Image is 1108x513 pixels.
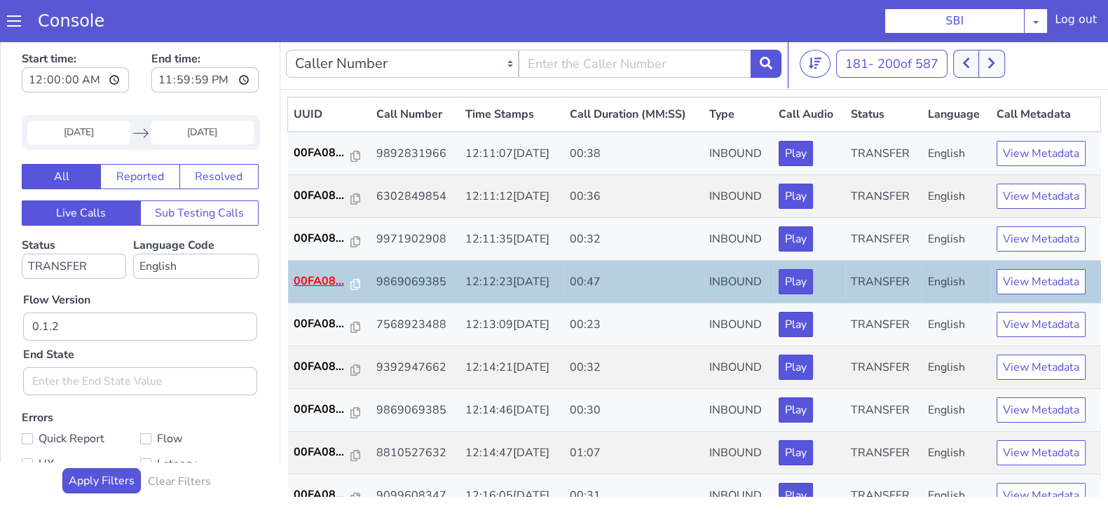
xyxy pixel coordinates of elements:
td: TRANSFER [845,179,922,222]
td: TRANSFER [845,222,922,265]
button: Play [779,402,813,427]
th: Language [922,59,990,94]
td: INBOUND [704,222,774,265]
label: End State [23,308,74,324]
td: 12:11:35[DATE] [460,179,564,222]
button: Resolved [179,125,259,151]
button: Reported [100,125,179,151]
th: Status [845,59,922,94]
button: Play [779,102,813,128]
label: Flow Version [23,253,90,270]
input: Enter the End State Value [23,329,257,357]
td: 12:16:05[DATE] [460,436,564,479]
td: English [922,308,990,350]
td: 8810527632 [371,393,460,436]
a: 00FA08... [294,277,365,294]
th: Time Stamps [460,59,564,94]
td: 12:11:07[DATE] [460,93,564,137]
a: 00FA08... [294,448,365,465]
td: 00:47 [563,222,703,265]
a: Console [21,11,121,31]
button: View Metadata [997,316,1086,341]
a: 00FA08... [294,234,365,251]
label: UX [22,416,140,435]
td: 6302849854 [371,137,460,179]
th: Type [704,59,774,94]
th: Call Duration (MM:SS) [563,59,703,94]
p: 00FA08... [294,448,351,465]
td: INBOUND [704,93,774,137]
td: English [922,179,990,222]
a: 00FA08... [294,191,365,208]
td: 9869069385 [371,222,460,265]
td: English [922,137,990,179]
select: Status [22,215,126,240]
td: English [922,265,990,308]
td: 12:11:12[DATE] [460,137,564,179]
label: End time: [151,8,259,58]
label: Language Code [133,199,259,240]
button: 181- 200of 587 [836,11,948,39]
div: Log out [1055,11,1097,34]
button: View Metadata [997,188,1086,213]
a: 00FA08... [294,149,365,165]
button: SBI [884,8,1025,34]
button: Live Calls [22,162,141,187]
td: 9099608347 [371,436,460,479]
span: 200 of 587 [877,17,938,34]
label: Latency [140,416,259,435]
button: View Metadata [997,359,1086,384]
td: English [922,350,990,393]
input: End Date [151,82,254,106]
th: Call Metadata [991,59,1101,94]
th: UUID [288,59,371,94]
td: 12:14:21[DATE] [460,308,564,350]
a: 00FA08... [294,405,365,422]
p: 00FA08... [294,234,351,251]
p: 00FA08... [294,277,351,294]
label: Status [22,199,126,240]
button: Play [779,273,813,299]
td: 00:30 [563,350,703,393]
button: Play [779,231,813,256]
td: INBOUND [704,179,774,222]
td: 9971902908 [371,179,460,222]
label: Quick Report [22,390,140,410]
p: 00FA08... [294,362,351,379]
td: INBOUND [704,350,774,393]
td: 00:32 [563,179,703,222]
td: 7568923488 [371,265,460,308]
button: Sub Testing Calls [140,162,259,187]
input: Start time: [22,29,129,54]
td: 00:36 [563,137,703,179]
a: 00FA08... [294,320,365,336]
select: Language Code [133,215,259,240]
td: 9392947662 [371,308,460,350]
a: 00FA08... [294,362,365,379]
p: 00FA08... [294,191,351,208]
th: Call Audio [773,59,845,94]
td: INBOUND [704,308,774,350]
td: INBOUND [704,265,774,308]
button: Play [779,444,813,470]
td: English [922,393,990,436]
button: View Metadata [997,402,1086,427]
input: Enter the Caller Number [519,11,751,39]
button: View Metadata [997,145,1086,170]
td: 9892831966 [371,93,460,137]
td: TRANSFER [845,308,922,350]
button: Play [779,145,813,170]
button: Play [779,188,813,213]
button: Play [779,359,813,384]
td: INBOUND [704,393,774,436]
td: TRANSFER [845,350,922,393]
p: 00FA08... [294,106,351,123]
td: 00:31 [563,436,703,479]
button: Play [779,316,813,341]
p: 00FA08... [294,149,351,165]
button: View Metadata [997,444,1086,470]
td: TRANSFER [845,93,922,137]
label: Flow [140,390,259,410]
td: 01:07 [563,393,703,436]
td: TRANSFER [845,393,922,436]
